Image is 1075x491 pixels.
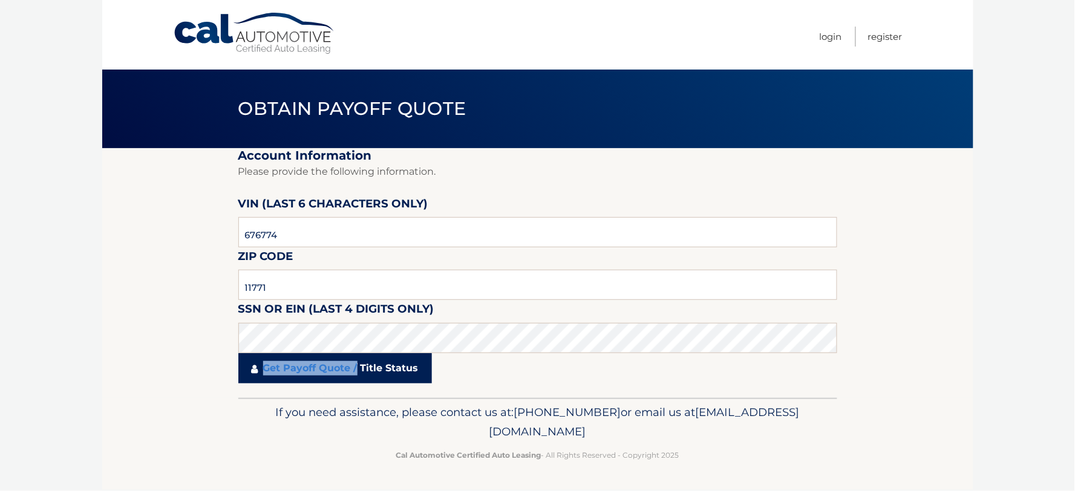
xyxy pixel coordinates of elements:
a: Cal Automotive [173,12,336,55]
p: Please provide the following information. [238,163,837,180]
h2: Account Information [238,148,837,163]
a: Get Payoff Quote / Title Status [238,353,432,383]
a: Login [820,27,842,47]
a: Register [868,27,903,47]
p: - All Rights Reserved - Copyright 2025 [246,449,829,461]
label: SSN or EIN (last 4 digits only) [238,300,434,322]
strong: Cal Automotive Certified Auto Leasing [396,450,541,460]
label: Zip Code [238,247,293,270]
label: VIN (last 6 characters only) [238,195,428,217]
span: Obtain Payoff Quote [238,97,466,120]
span: [PHONE_NUMBER] [514,405,621,419]
p: If you need assistance, please contact us at: or email us at [246,403,829,441]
